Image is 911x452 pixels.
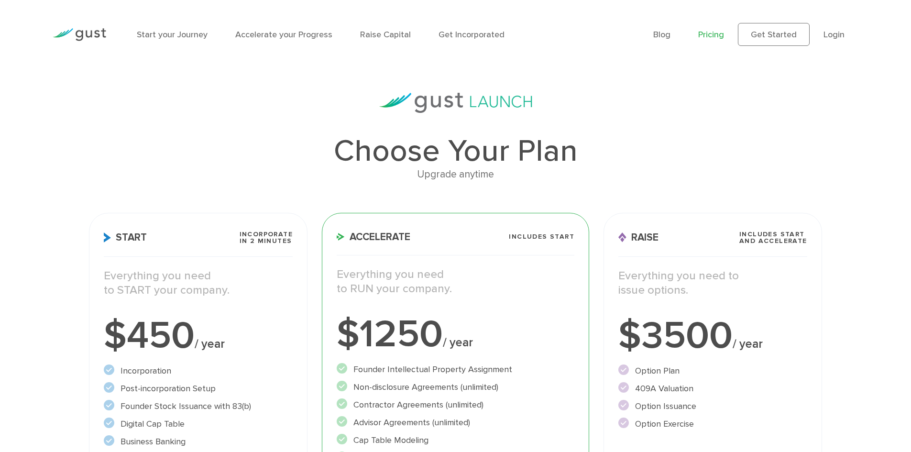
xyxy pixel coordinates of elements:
li: Option Issuance [618,400,807,413]
div: $1250 [337,315,574,353]
div: $450 [104,317,293,355]
li: Digital Cap Table [104,418,293,430]
li: Option Exercise [618,418,807,430]
img: Gust Logo [53,28,106,41]
span: / year [443,335,473,350]
h1: Choose Your Plan [89,136,822,166]
li: Option Plan [618,364,807,377]
a: Get Incorporated [439,30,505,40]
a: Start your Journey [137,30,208,40]
span: Start [104,232,147,243]
a: Get Started [738,23,810,46]
p: Everything you need to RUN your company. [337,267,574,296]
span: Includes START and ACCELERATE [739,231,807,244]
img: Start Icon X2 [104,232,111,243]
span: Includes START [509,233,574,240]
a: Pricing [698,30,724,40]
a: Raise Capital [360,30,411,40]
span: Accelerate [337,232,410,242]
img: gust-launch-logos.svg [379,93,532,113]
span: Incorporate in 2 Minutes [240,231,293,244]
span: Raise [618,232,659,243]
li: Founder Intellectual Property Assignment [337,363,574,376]
li: Post-incorporation Setup [104,382,293,395]
span: / year [733,337,763,351]
div: Upgrade anytime [89,166,822,183]
img: Accelerate Icon [337,233,345,241]
div: $3500 [618,317,807,355]
p: Everything you need to issue options. [618,269,807,298]
li: Cap Table Modeling [337,434,574,447]
a: Blog [653,30,670,40]
li: Advisor Agreements (unlimited) [337,416,574,429]
a: Accelerate your Progress [235,30,332,40]
li: Incorporation [104,364,293,377]
a: Login [823,30,845,40]
li: Founder Stock Issuance with 83(b) [104,400,293,413]
li: Contractor Agreements (unlimited) [337,398,574,411]
p: Everything you need to START your company. [104,269,293,298]
li: 409A Valuation [618,382,807,395]
img: Raise Icon [618,232,626,243]
li: Non-disclosure Agreements (unlimited) [337,381,574,394]
span: / year [195,337,225,351]
li: Business Banking [104,435,293,448]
